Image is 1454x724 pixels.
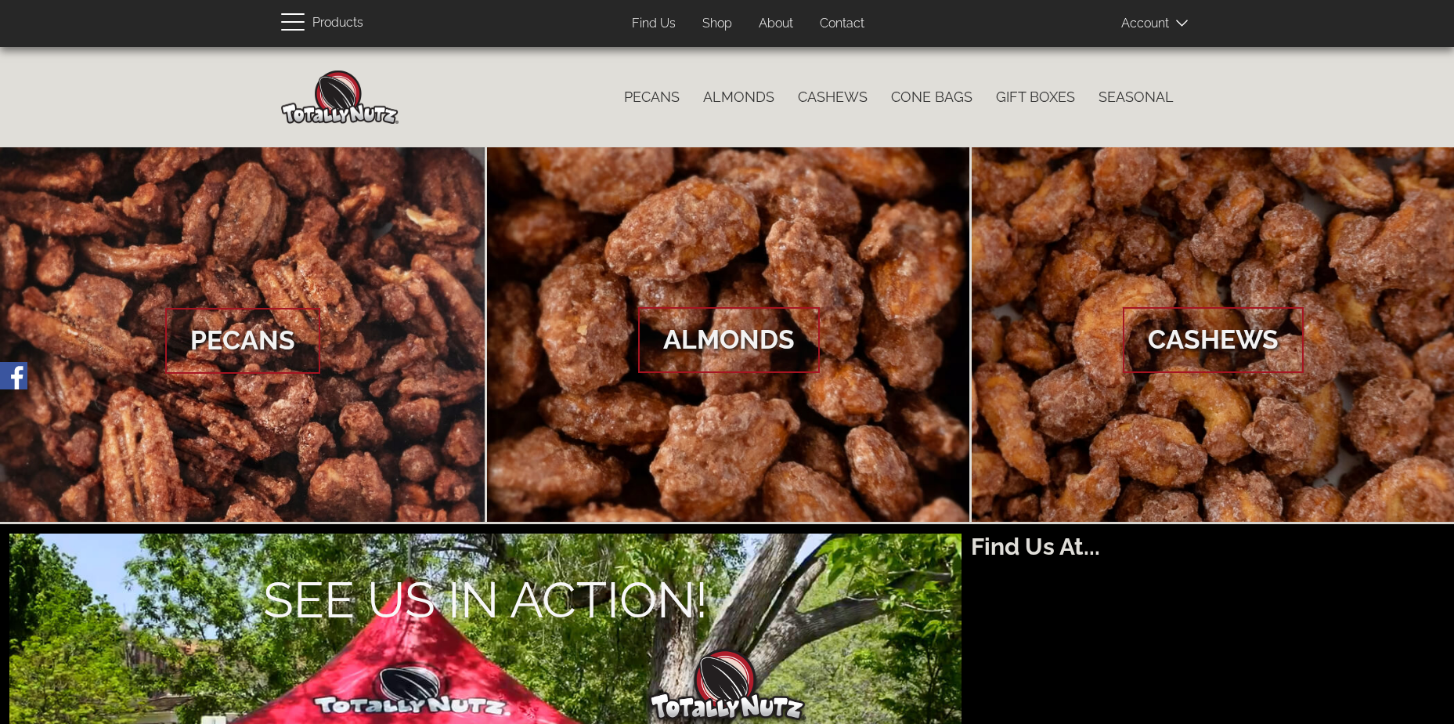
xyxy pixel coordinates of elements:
span: Pecans [165,308,320,374]
h2: Find Us At... [971,534,1445,559]
a: Almonds [691,81,786,114]
a: Pecans [612,81,691,114]
a: About [747,9,805,39]
a: Contact [808,9,876,39]
span: Cashews [1123,307,1304,373]
a: Seasonal [1087,81,1185,114]
a: Find Us [620,9,687,39]
a: Shop [691,9,744,39]
img: Totally Nutz Logo [649,649,806,720]
a: Almonds [487,147,970,522]
a: Gift Boxes [984,81,1087,114]
a: Cashews [786,81,879,114]
a: Cone Bags [879,81,984,114]
img: Home [281,71,399,124]
span: Almonds [638,307,820,373]
span: Products [312,12,363,34]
